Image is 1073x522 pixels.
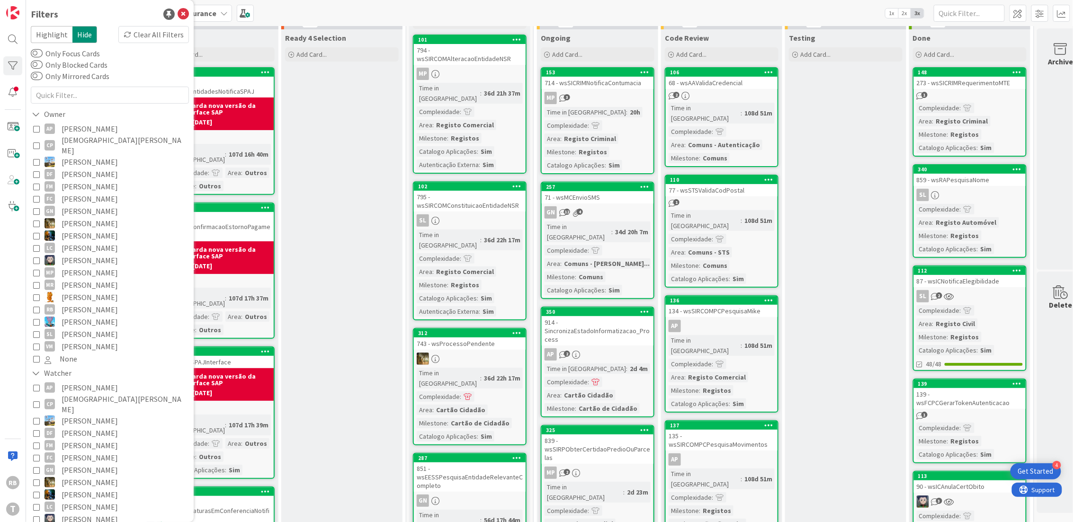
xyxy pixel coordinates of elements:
[62,328,118,340] span: [PERSON_NAME]
[917,189,929,201] div: SL
[932,116,934,126] span: :
[669,153,699,163] div: Milestone
[576,147,609,157] div: Registos
[673,92,680,98] span: 2
[914,266,1026,275] div: 112
[626,107,627,117] span: :
[62,394,187,415] span: [DEMOGRAPHIC_DATA][PERSON_NAME]
[72,26,97,43] span: Hide
[33,439,187,451] button: FM [PERSON_NAME]
[62,415,118,427] span: [PERSON_NAME]
[33,451,187,464] button: FC [PERSON_NAME]
[542,206,653,219] div: GN
[552,50,582,59] span: Add Card...
[917,230,947,241] div: Milestone
[686,247,732,257] div: Comuns - STS
[978,244,994,254] div: Sim
[546,69,653,76] div: 153
[545,133,560,144] div: Area
[666,176,778,184] div: 110
[197,181,224,191] div: Outros
[700,153,730,163] div: Comuns
[62,123,118,135] span: [PERSON_NAME]
[33,135,187,156] button: CP [DEMOGRAPHIC_DATA][PERSON_NAME]
[414,44,526,65] div: 794 - wsSIRCOMAlteracaoEntidadeNSR
[934,116,991,126] div: Registo Criminal
[118,26,189,43] div: Clear All Filters
[45,140,55,150] div: CP
[33,464,187,476] button: GN [PERSON_NAME]
[948,230,982,241] div: Registos
[165,144,225,165] div: Time in [GEOGRAPHIC_DATA]
[699,153,700,163] span: :
[627,107,643,117] div: 20h
[562,133,618,144] div: Registo Criminal
[712,126,713,137] span: :
[666,68,778,89] div: 10668 - wsAAValidaCredencial
[960,103,961,113] span: :
[448,133,482,143] div: Registos
[162,68,274,97] div: 3691519 - prjSPAJ_EntidadesNotificaSPAJ
[31,87,189,104] input: Quick Filter...
[33,254,187,266] button: LS [PERSON_NAME]
[914,77,1026,89] div: 273 - wsSICRIMRequerimentoMTE
[417,133,447,143] div: Milestone
[31,71,43,81] button: Only Mirrored Cards
[924,50,955,59] span: Add Card...
[666,296,778,317] div: 136134 - wsSIRCOMPCPesquisaMike
[414,182,526,191] div: 102
[45,181,55,192] div: FM
[914,266,1026,287] div: 11287 - wsICNotificaElegibilidade
[62,381,118,394] span: [PERSON_NAME]
[542,68,653,89] div: 153714 - wsSICRIMNotificaContumacia
[33,180,187,193] button: FM [PERSON_NAME]
[414,182,526,212] div: 102795 - wsSIRCOMConstituicaoEntidadeNSR
[45,477,55,487] img: JC
[914,165,1026,174] div: 340
[545,206,557,219] div: GN
[1053,461,1061,469] div: 4
[45,157,55,167] img: DG
[434,120,496,130] div: Registo Comercial
[45,218,55,229] img: JC
[45,243,55,253] div: LC
[1010,463,1061,479] div: Open Get Started checklist, remaining modules: 4
[684,140,686,150] span: :
[917,495,929,508] img: LS
[545,221,611,242] div: Time in [GEOGRAPHIC_DATA]
[33,415,187,427] button: DG [PERSON_NAME]
[62,439,118,451] span: [PERSON_NAME]
[480,235,482,245] span: :
[417,83,480,104] div: Time in [GEOGRAPHIC_DATA]
[542,92,653,104] div: MP
[162,487,274,496] div: 392
[613,227,651,237] div: 34d 20h 7m
[977,142,978,153] span: :
[62,156,118,168] span: [PERSON_NAME]
[31,60,43,70] button: Only Blocked Cards
[665,33,709,43] span: Code Review
[296,50,327,59] span: Add Card...
[564,94,570,100] span: 3
[666,421,778,451] div: 137135 - wsSIRCOMPCPesquisaMovimentos
[62,464,118,476] span: [PERSON_NAME]
[62,168,118,180] span: [PERSON_NAME]
[417,214,429,227] div: SL
[666,296,778,305] div: 136
[162,347,274,368] div: 3901136 - wsSPAJInterface
[62,340,118,353] span: [PERSON_NAME]
[545,245,588,256] div: Complexidade
[31,71,109,82] label: Only Mirrored Cards
[545,147,575,157] div: Milestone
[33,476,187,488] button: JC [PERSON_NAME]
[45,329,55,339] div: SL
[418,183,526,190] div: 102
[460,106,461,117] span: :
[414,353,526,365] div: JC
[541,33,571,43] span: Ongoing
[542,426,653,464] div: 325839 - wsSIRPObterCertidaoPredioOuParcelas
[62,217,118,230] span: [PERSON_NAME]
[686,140,762,150] div: Comuns - Autenticação
[542,183,653,203] div: 25771 - wsMCEnvioSMS
[45,267,55,278] div: MP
